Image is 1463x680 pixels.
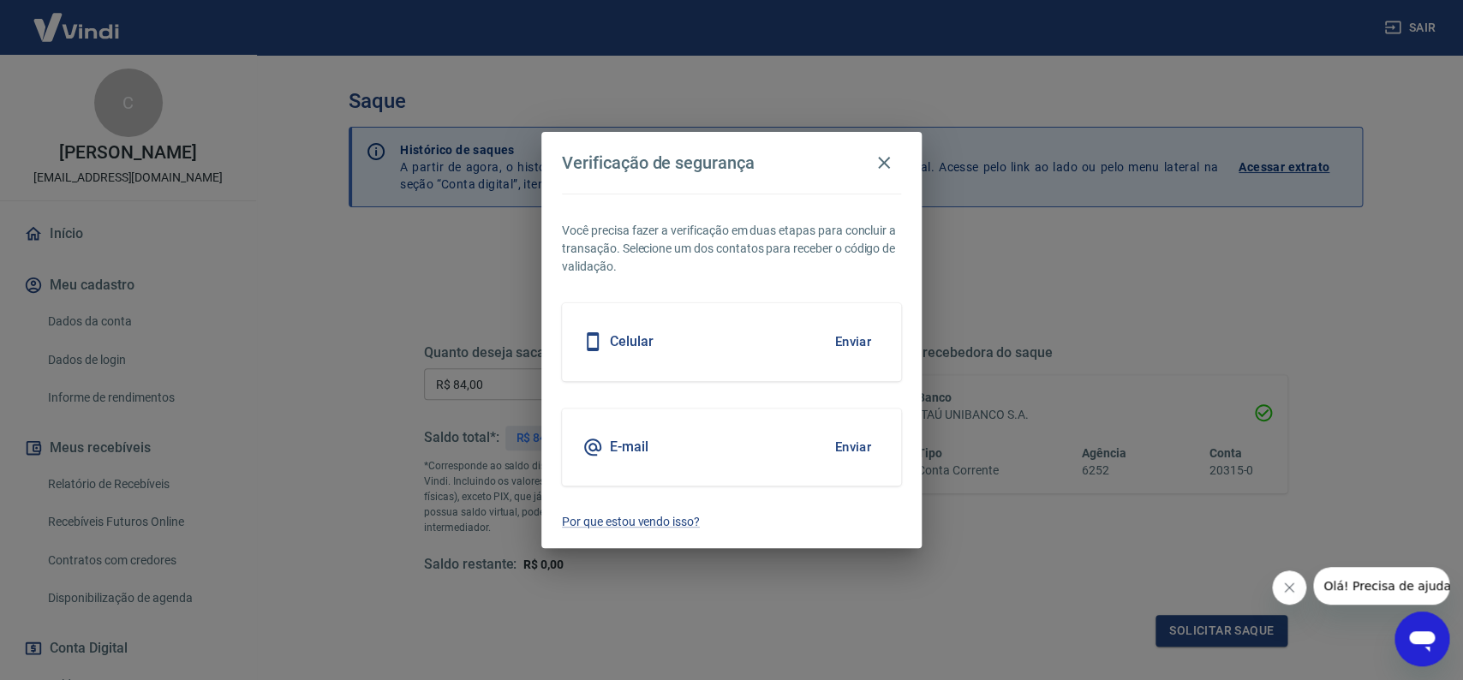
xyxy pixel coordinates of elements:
iframe: Mensagem da empresa [1313,567,1449,605]
span: Olá! Precisa de ajuda? [10,12,144,26]
h5: E-mail [610,438,648,456]
h5: Celular [610,333,654,350]
button: Enviar [825,324,881,360]
iframe: Botão para abrir a janela de mensagens [1394,611,1449,666]
p: Você precisa fazer a verificação em duas etapas para concluir a transação. Selecione um dos conta... [562,222,901,276]
button: Enviar [825,429,881,465]
iframe: Fechar mensagem [1272,570,1306,605]
h4: Verificação de segurança [562,152,755,173]
a: Por que estou vendo isso? [562,513,901,531]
